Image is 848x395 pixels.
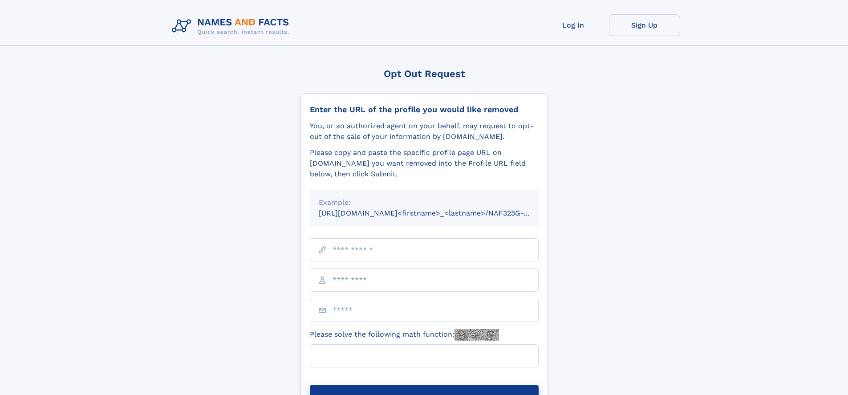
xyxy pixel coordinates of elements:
[538,14,609,36] a: Log In
[168,14,296,38] img: Logo Names and Facts
[310,147,539,179] div: Please copy and paste the specific profile page URL on [DOMAIN_NAME] you want removed into the Pr...
[310,105,539,114] div: Enter the URL of the profile you would like removed
[310,121,539,142] div: You, or an authorized agent on your behalf, may request to opt-out of the sale of your informatio...
[310,329,499,341] label: Please solve the following math function:
[319,209,556,217] small: [URL][DOMAIN_NAME]<firstname>_<lastname>/NAF325G-xxxxxxxx
[609,14,680,36] a: Sign Up
[319,197,530,208] div: Example:
[300,68,548,79] div: Opt Out Request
